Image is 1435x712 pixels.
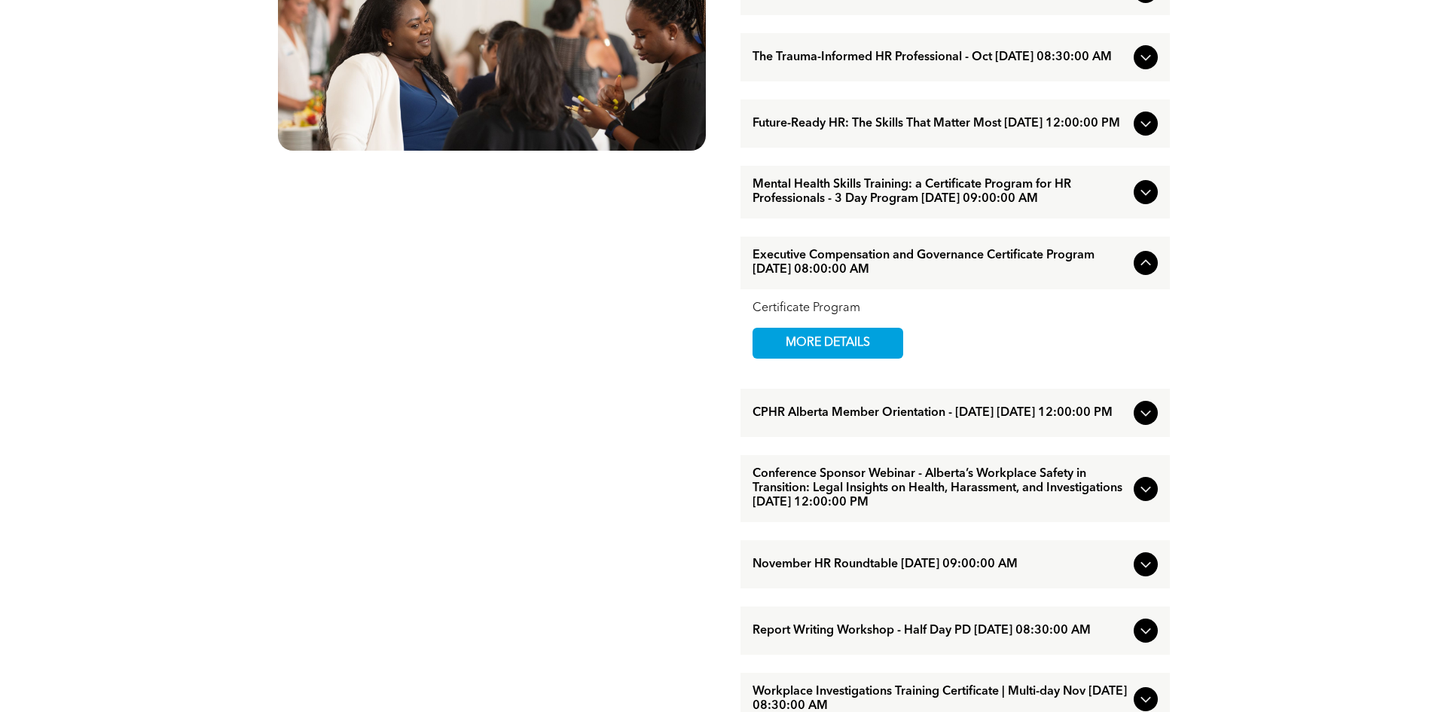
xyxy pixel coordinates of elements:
[753,558,1128,572] span: November HR Roundtable [DATE] 09:00:00 AM
[753,406,1128,420] span: CPHR Alberta Member Orientation - [DATE] [DATE] 12:00:00 PM
[753,624,1128,638] span: Report Writing Workshop - Half Day PD [DATE] 08:30:00 AM
[768,328,887,358] span: MORE DETAILS
[753,178,1128,206] span: Mental Health Skills Training: a Certificate Program for HR Professionals - 3 Day Program [DATE] ...
[753,467,1128,510] span: Conference Sponsor Webinar - Alberta’s Workplace Safety in Transition: Legal Insights on Health, ...
[753,249,1128,277] span: Executive Compensation and Governance Certificate Program [DATE] 08:00:00 AM
[753,117,1128,131] span: Future-Ready HR: The Skills That Matter Most [DATE] 12:00:00 PM
[753,50,1128,65] span: The Trauma-Informed HR Professional - Oct [DATE] 08:30:00 AM
[753,301,1158,316] div: Certificate Program
[753,328,903,359] a: MORE DETAILS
